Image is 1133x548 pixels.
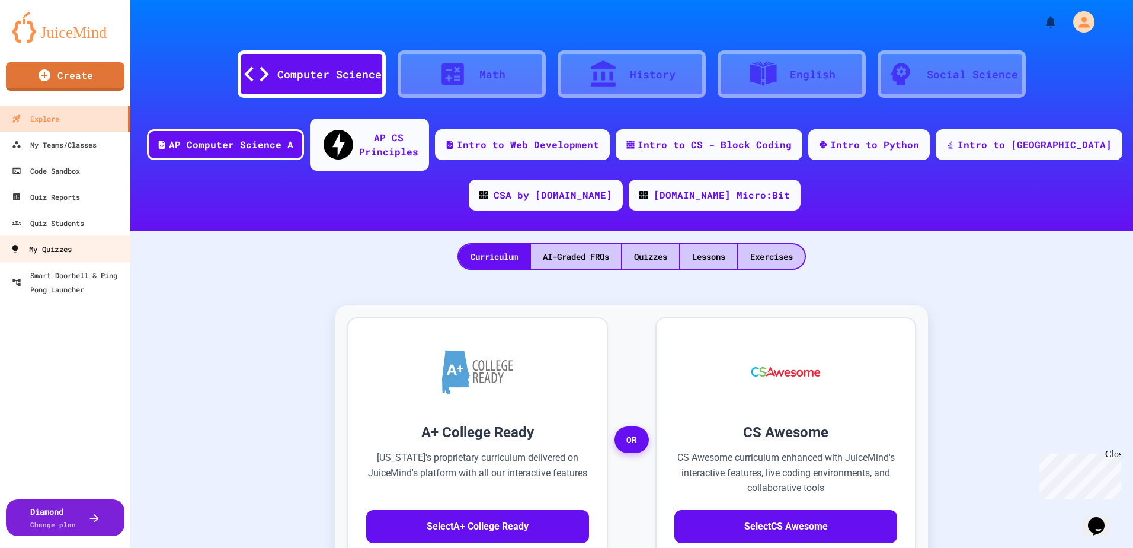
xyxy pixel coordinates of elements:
h3: A+ College Ready [366,422,589,443]
div: History [630,66,676,82]
div: AI-Graded FRQs [531,244,621,269]
div: English [790,66,836,82]
div: Smart Doorbell & Ping Pong Launcher [12,268,126,297]
div: Intro to [GEOGRAPHIC_DATA] [958,138,1112,152]
span: Change plan [30,520,76,529]
div: Exercises [738,244,805,269]
div: AP Computer Science A [169,138,293,152]
div: My Account [1061,8,1097,36]
span: OR [614,426,649,454]
a: Create [6,62,124,91]
div: Chat with us now!Close [5,5,82,75]
div: My Notifications [1022,12,1061,32]
div: Intro to CS - Block Coding [638,138,792,152]
div: My Teams/Classes [12,138,97,152]
div: Math [479,66,505,82]
button: DiamondChange plan [6,499,124,536]
div: [DOMAIN_NAME] Micro:Bit [654,188,790,202]
div: Code Sandbox [12,164,80,178]
div: Quizzes [622,244,679,269]
img: A+ College Ready [442,350,513,394]
div: Intro to Python [830,138,919,152]
div: Intro to Web Development [457,138,599,152]
img: CS Awesome [740,336,833,407]
img: logo-orange.svg [12,12,119,43]
div: Quiz Reports [12,190,80,204]
div: My Quizzes [10,242,72,257]
div: Social Science [927,66,1018,82]
div: Lessons [680,244,737,269]
p: [US_STATE]'s proprietary curriculum delivered on JuiceMind's platform with all our interactive fe... [366,450,589,496]
img: CODE_logo_RGB.png [479,191,488,199]
div: Explore [12,111,59,126]
button: SelectA+ College Ready [366,510,589,543]
iframe: chat widget [1083,501,1121,536]
div: Curriculum [459,244,530,269]
p: CS Awesome curriculum enhanced with JuiceMind's interactive features, live coding environments, a... [674,450,897,496]
h3: CS Awesome [674,422,897,443]
iframe: chat widget [1035,449,1121,499]
div: Quiz Students [12,216,84,230]
div: CSA by [DOMAIN_NAME] [494,188,612,202]
div: Computer Science [277,66,382,82]
div: AP CS Principles [359,130,418,159]
img: CODE_logo_RGB.png [639,191,648,199]
button: SelectCS Awesome [674,510,897,543]
div: Diamond [30,505,76,530]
